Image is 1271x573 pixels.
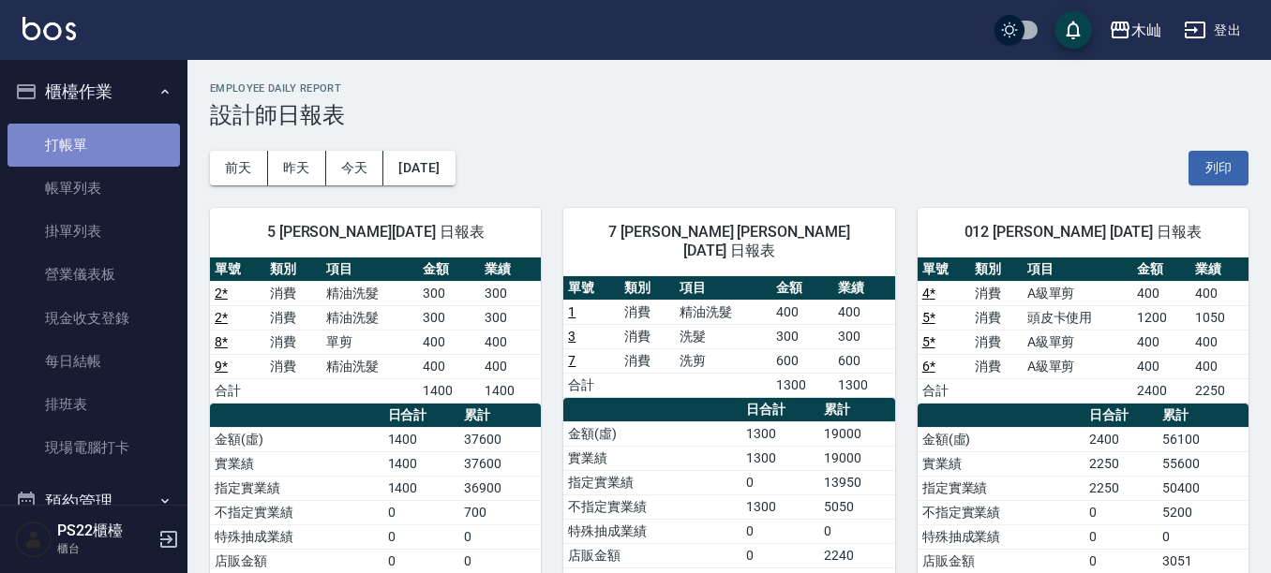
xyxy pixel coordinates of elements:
td: 店販金額 [563,543,741,567]
th: 金額 [418,257,480,282]
td: 1300 [771,373,833,397]
h3: 設計師日報表 [210,102,1249,128]
td: 300 [480,281,542,305]
td: 指定實業績 [210,476,383,500]
th: 日合計 [383,404,459,428]
td: 2400 [1084,427,1159,451]
td: 19000 [819,421,894,446]
td: 300 [833,324,895,348]
span: 7 [PERSON_NAME] [PERSON_NAME] [DATE] 日報表 [586,223,872,260]
img: Person [15,521,52,558]
th: 業績 [480,257,542,282]
td: 消費 [970,305,1023,330]
td: 400 [1132,330,1190,354]
a: 掛單列表 [7,210,180,253]
button: 昨天 [268,151,326,185]
th: 累計 [819,398,894,422]
td: 400 [480,330,542,354]
th: 類別 [265,257,321,282]
td: 13950 [819,470,894,494]
td: 37600 [459,451,541,476]
td: 1400 [418,378,480,403]
td: 2400 [1132,378,1190,403]
td: 0 [741,543,820,567]
td: 合計 [563,373,619,397]
p: 櫃台 [57,540,153,557]
td: 金額(虛) [918,427,1084,451]
td: 1050 [1190,305,1249,330]
td: 不指定實業績 [563,494,741,519]
h2: Employee Daily Report [210,82,1249,95]
th: 項目 [1023,257,1133,282]
td: 2250 [1190,378,1249,403]
th: 單號 [210,257,265,282]
td: 400 [833,300,895,324]
a: 營業儀表板 [7,253,180,296]
td: 400 [771,300,833,324]
td: 2240 [819,543,894,567]
td: 不指定實業績 [210,500,383,524]
td: A級單剪 [1023,354,1133,378]
td: 0 [459,549,541,573]
th: 日合計 [1084,404,1159,428]
td: 600 [771,348,833,373]
td: 0 [383,549,459,573]
td: 實業績 [563,446,741,470]
td: 300 [418,281,480,305]
td: 1400 [383,427,459,451]
td: 400 [418,354,480,378]
td: 不指定實業績 [918,500,1084,524]
td: 55600 [1158,451,1249,476]
a: 現場電腦打卡 [7,426,180,469]
td: 400 [418,330,480,354]
th: 項目 [675,276,771,301]
th: 金額 [771,276,833,301]
td: 洗剪 [675,348,771,373]
span: 5 [PERSON_NAME][DATE] 日報表 [232,223,518,242]
a: 每日結帳 [7,340,180,383]
td: 消費 [970,330,1023,354]
th: 日合計 [741,398,820,422]
td: 金額(虛) [563,421,741,446]
td: 0 [819,519,894,543]
td: 37600 [459,427,541,451]
td: 指定實業績 [563,470,741,494]
div: 木屾 [1131,19,1161,42]
td: 3051 [1158,549,1249,573]
th: 單號 [918,257,970,282]
td: 實業績 [918,451,1084,476]
button: 前天 [210,151,268,185]
td: 消費 [620,324,675,348]
td: 2250 [1084,451,1159,476]
td: 5200 [1158,500,1249,524]
td: 300 [480,305,542,330]
td: 消費 [970,354,1023,378]
td: 特殊抽成業績 [918,524,1084,549]
td: 消費 [265,305,321,330]
td: 300 [418,305,480,330]
td: 合計 [210,378,265,403]
td: A級單剪 [1023,281,1133,305]
td: 19000 [819,446,894,470]
td: 實業績 [210,451,383,476]
td: 合計 [918,378,970,403]
button: 木屾 [1101,11,1169,50]
h5: PS22櫃檯 [57,522,153,540]
img: Logo [22,17,76,40]
button: 櫃檯作業 [7,67,180,116]
a: 現金收支登錄 [7,297,180,340]
td: 精油洗髮 [321,281,418,305]
td: 0 [741,519,820,543]
th: 類別 [970,257,1023,282]
td: 0 [1084,549,1159,573]
table: a dense table [210,257,541,404]
a: 7 [568,353,576,368]
td: 1300 [741,446,820,470]
td: 5050 [819,494,894,519]
td: 400 [480,354,542,378]
td: 0 [459,524,541,549]
td: 金額(虛) [210,427,383,451]
td: 1400 [480,378,542,403]
td: 消費 [620,300,675,324]
td: 精油洗髮 [675,300,771,324]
